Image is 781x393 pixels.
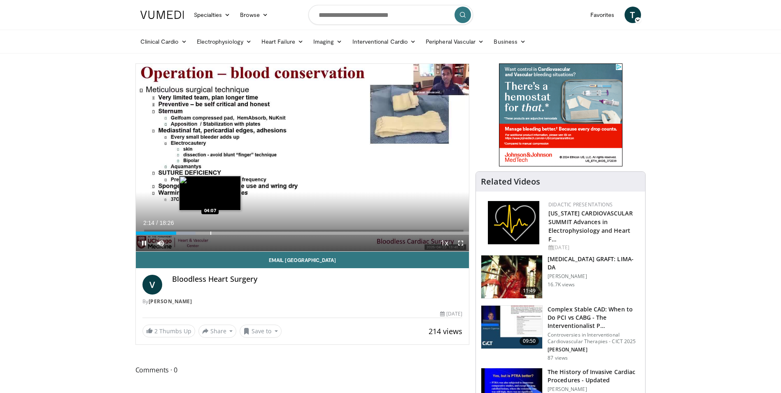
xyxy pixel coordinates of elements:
[140,11,184,19] img: VuMedi Logo
[256,33,308,50] a: Heart Failure
[135,33,192,50] a: Clinical Cardio
[198,325,237,338] button: Share
[520,337,539,345] span: 09:50
[235,7,273,23] a: Browse
[189,7,235,23] a: Specialties
[548,332,640,345] p: Controversies in Interventional Cardiovascular Therapies - CICT 2025
[136,235,152,251] button: Pause
[481,255,640,299] a: 11:49 [MEDICAL_DATA] GRAFT: LIMA-DA [PERSON_NAME] 16.7K views
[548,209,633,243] a: [US_STATE] CARDIOVASCULAR SUMMIT Advances in Electrophysiology and Heart F…
[308,5,473,25] input: Search topics, interventions
[135,365,470,375] span: Comments 0
[548,255,640,271] h3: [MEDICAL_DATA] GRAFT: LIMA-DA
[548,305,640,330] h3: Complex Stable CAD: When to Do PCI vs CABG - The Interventionalist P…
[143,220,154,226] span: 2:14
[421,33,489,50] a: Peripheral Vascular
[240,325,282,338] button: Save to
[149,298,192,305] a: [PERSON_NAME]
[548,386,640,393] p: [PERSON_NAME]
[156,220,158,226] span: /
[585,7,620,23] a: Favorites
[308,33,347,50] a: Imaging
[499,63,622,166] iframe: Advertisement
[136,64,469,252] video-js: Video Player
[548,244,639,251] div: [DATE]
[142,275,162,295] a: V
[481,255,542,298] img: feAgcbrvkPN5ynqH4xMDoxOjA4MTsiGN.150x105_q85_crop-smart_upscale.jpg
[154,327,158,335] span: 2
[136,232,469,235] div: Progress Bar
[172,275,463,284] h4: Bloodless Heart Surgery
[179,176,241,211] img: image.jpeg
[481,306,542,349] img: 82c57d68-c47c-48c9-9839-2413b7dd3155.150x105_q85_crop-smart_upscale.jpg
[548,281,575,288] p: 16.7K views
[152,235,169,251] button: Mute
[548,368,640,384] h3: The History of Invasive Cardiac Procedures - Updated
[142,325,195,337] a: 2 Thumbs Up
[548,201,639,208] div: Didactic Presentations
[488,201,539,244] img: 1860aa7a-ba06-47e3-81a4-3dc728c2b4cf.png.150x105_q85_autocrop_double_scale_upscale_version-0.2.png
[548,346,640,353] p: [PERSON_NAME]
[481,305,640,361] a: 09:50 Complex Stable CAD: When to Do PCI vs CABG - The Interventionalist P… Controversies in Inte...
[481,177,540,187] h4: Related Videos
[548,273,640,280] p: [PERSON_NAME]
[520,287,539,295] span: 11:49
[548,355,568,361] p: 87 views
[159,220,174,226] span: 18:26
[440,310,462,318] div: [DATE]
[436,235,452,251] button: Playback Rate
[136,252,469,268] a: Email [GEOGRAPHIC_DATA]
[429,326,462,336] span: 214 views
[192,33,256,50] a: Electrophysiology
[625,7,641,23] a: T
[452,235,469,251] button: Fullscreen
[347,33,421,50] a: Interventional Cardio
[142,298,463,305] div: By
[489,33,531,50] a: Business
